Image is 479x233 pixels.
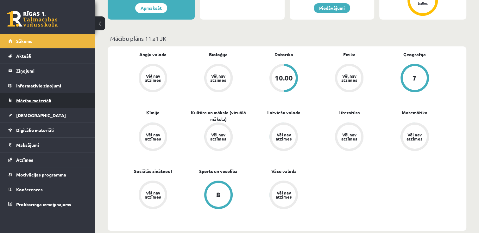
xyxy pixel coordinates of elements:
[8,167,87,182] a: Motivācijas programma
[275,191,293,199] div: Vēl nav atzīmes
[382,122,447,152] a: Vēl nav atzīmes
[16,112,66,118] span: [DEMOGRAPHIC_DATA]
[120,122,186,152] a: Vēl nav atzīmes
[16,127,54,133] span: Digitālie materiāli
[16,53,31,59] span: Aktuāli
[199,168,237,175] a: Sports un veselība
[216,191,220,198] div: 8
[16,172,66,177] span: Motivācijas programma
[338,109,360,116] a: Literatūra
[275,133,293,141] div: Vēl nav atzīmes
[251,122,317,152] a: Vēl nav atzīmes
[403,51,426,58] a: Ģeogrāfija
[343,51,356,58] a: Fizika
[146,109,160,116] a: Ķīmija
[8,123,87,137] a: Digitālie materiāli
[413,75,417,81] div: 7
[16,138,87,152] legend: Maksājumi
[267,109,300,116] a: Latviešu valoda
[8,93,87,108] a: Mācību materiāli
[251,64,317,93] a: 10.00
[8,108,87,122] a: [DEMOGRAPHIC_DATA]
[139,51,167,58] a: Angļu valoda
[16,38,32,44] span: Sākums
[413,1,432,5] div: balles
[8,63,87,78] a: Ziņojumi
[210,74,227,82] div: Vēl nav atzīmes
[16,201,71,207] span: Proktoringa izmēģinājums
[144,191,162,199] div: Vēl nav atzīmes
[209,51,228,58] a: Bioloģija
[8,182,87,197] a: Konferences
[8,138,87,152] a: Maksājumi
[251,181,317,210] a: Vēl nav atzīmes
[16,187,43,192] span: Konferences
[186,109,251,122] a: Kultūra un māksla (vizuālā māksla)
[8,34,87,48] a: Sākums
[210,133,227,141] div: Vēl nav atzīmes
[275,75,293,81] div: 10.00
[7,11,58,27] a: Rīgas 1. Tālmācības vidusskola
[314,3,350,13] a: Piedāvājumi
[406,133,424,141] div: Vēl nav atzīmes
[274,51,293,58] a: Datorika
[135,3,167,13] a: Apmaksāt
[317,122,382,152] a: Vēl nav atzīmes
[8,152,87,167] a: Atzīmes
[16,157,33,163] span: Atzīmes
[186,181,251,210] a: 8
[144,133,162,141] div: Vēl nav atzīmes
[382,64,447,93] a: 7
[340,133,358,141] div: Vēl nav atzīmes
[16,98,51,103] span: Mācību materiāli
[8,78,87,93] a: Informatīvie ziņojumi
[134,168,172,175] a: Sociālās zinātnes I
[16,63,87,78] legend: Ziņojumi
[120,64,186,93] a: Vēl nav atzīmes
[186,64,251,93] a: Vēl nav atzīmes
[340,74,358,82] div: Vēl nav atzīmes
[110,34,464,43] p: Mācību plāns 11.a1 JK
[186,122,251,152] a: Vēl nav atzīmes
[271,168,296,175] a: Vācu valoda
[120,181,186,210] a: Vēl nav atzīmes
[317,64,382,93] a: Vēl nav atzīmes
[16,78,87,93] legend: Informatīvie ziņojumi
[144,74,162,82] div: Vēl nav atzīmes
[402,109,427,116] a: Matemātika
[8,197,87,212] a: Proktoringa izmēģinājums
[8,49,87,63] a: Aktuāli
